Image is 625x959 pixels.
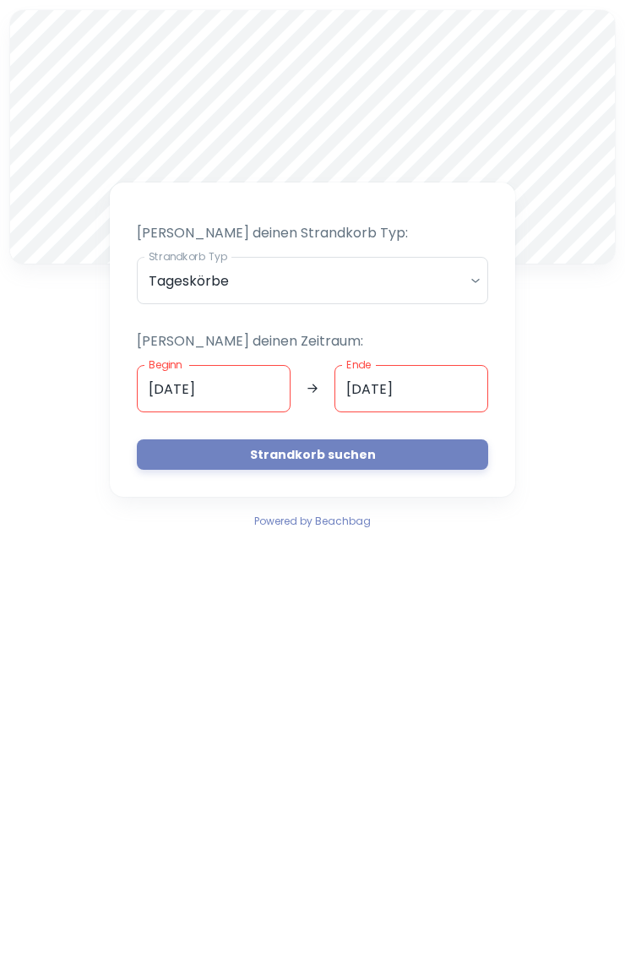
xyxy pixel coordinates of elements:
[346,357,371,372] label: Ende
[137,365,291,412] input: dd.mm.yyyy
[149,357,182,372] label: Beginn
[137,331,488,351] p: [PERSON_NAME] deinen Zeitraum:
[137,223,488,243] p: [PERSON_NAME] deinen Strandkorb Typ:
[137,439,488,470] button: Strandkorb suchen
[334,365,488,412] input: dd.mm.yyyy
[137,257,488,304] div: Tageskörbe
[149,249,227,264] label: Strandkorb Typ
[254,510,371,531] a: Powered by Beachbag
[254,514,371,528] span: Powered by Beachbag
